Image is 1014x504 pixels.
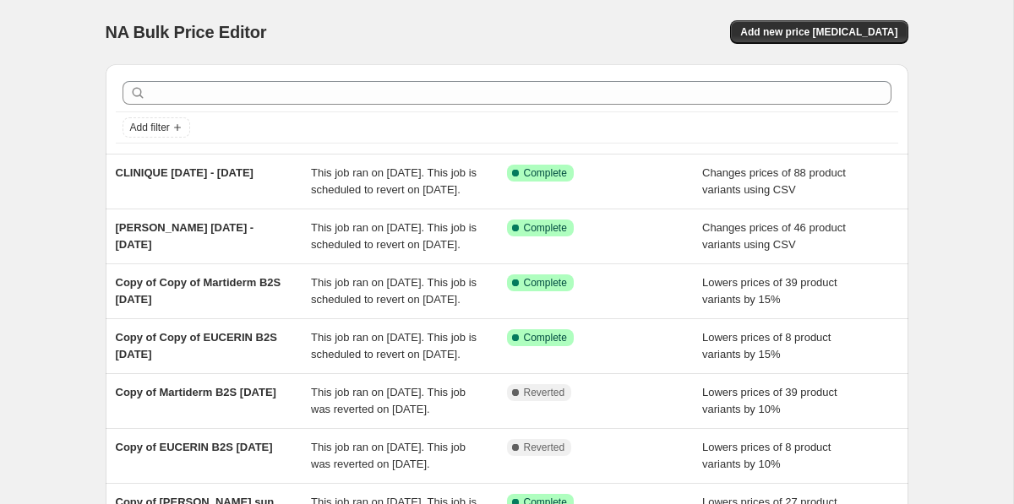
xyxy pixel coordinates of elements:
span: Add new price [MEDICAL_DATA] [740,25,897,39]
span: Copy of Martiderm B2S [DATE] [116,386,276,398]
span: Reverted [524,441,565,454]
button: Add filter [123,117,190,138]
span: This job ran on [DATE]. This job was reverted on [DATE]. [311,386,466,415]
button: Add new price [MEDICAL_DATA] [730,20,908,44]
span: [PERSON_NAME] [DATE] - [DATE] [116,221,254,251]
span: Complete [524,331,567,344]
span: Changes prices of 88 product variants using CSV [702,166,846,196]
span: Lowers prices of 8 product variants by 15% [702,331,831,360]
span: CLINIQUE [DATE] - [DATE] [116,166,253,179]
span: Add filter [130,121,170,134]
span: Complete [524,221,567,235]
span: Complete [524,276,567,290]
span: Copy of Copy of Martiderm B2S [DATE] [116,276,281,306]
span: Lowers prices of 39 product variants by 15% [702,276,837,306]
span: Copy of Copy of EUCERIN B2S [DATE] [116,331,277,360]
span: Lowers prices of 39 product variants by 10% [702,386,837,415]
span: Reverted [524,386,565,399]
span: Copy of EUCERIN B2S [DATE] [116,441,273,453]
span: This job ran on [DATE]. This job is scheduled to revert on [DATE]. [311,331,477,360]
span: Changes prices of 46 product variants using CSV [702,221,846,251]
span: This job ran on [DATE]. This job is scheduled to revert on [DATE]. [311,221,477,251]
span: Complete [524,166,567,180]
span: This job ran on [DATE]. This job is scheduled to revert on [DATE]. [311,166,477,196]
span: This job ran on [DATE]. This job is scheduled to revert on [DATE]. [311,276,477,306]
span: This job ran on [DATE]. This job was reverted on [DATE]. [311,441,466,470]
span: Lowers prices of 8 product variants by 10% [702,441,831,470]
span: NA Bulk Price Editor [106,23,267,41]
